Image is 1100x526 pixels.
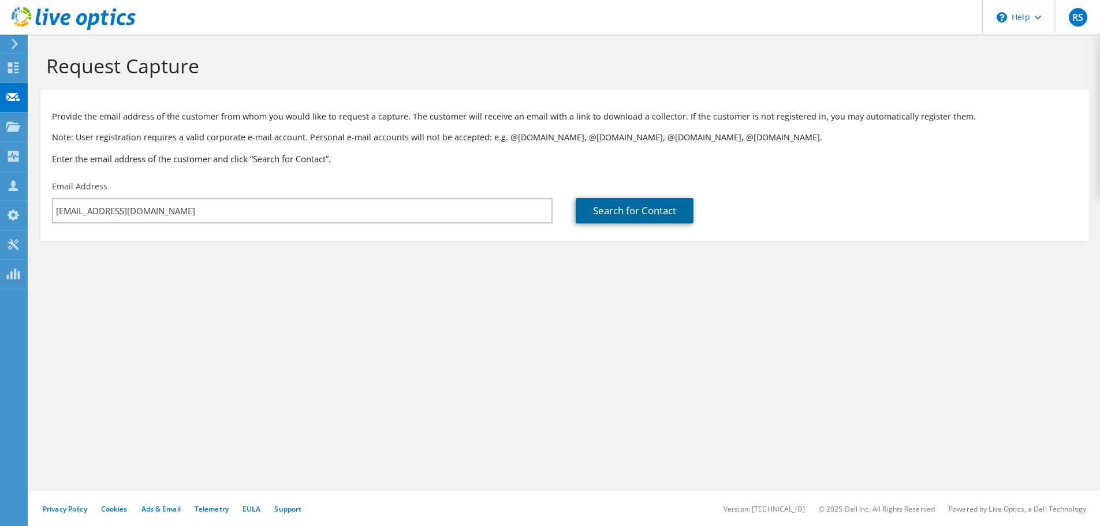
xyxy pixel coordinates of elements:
[46,54,1077,78] h1: Request Capture
[101,504,128,514] a: Cookies
[52,110,1077,123] p: Provide the email address of the customer from whom you would like to request a capture. The cust...
[576,198,693,223] a: Search for Contact
[1069,8,1087,27] span: RS
[52,181,107,192] label: Email Address
[43,504,87,514] a: Privacy Policy
[949,504,1086,514] li: Powered by Live Optics, a Dell Technology
[819,504,935,514] li: © 2025 Dell Inc. All Rights Reserved
[141,504,181,514] a: Ads & Email
[52,152,1077,165] h3: Enter the email address of the customer and click “Search for Contact”.
[243,504,260,514] a: EULA
[274,504,301,514] a: Support
[195,504,229,514] a: Telemetry
[997,12,1007,23] svg: \n
[724,504,805,514] li: Version: [TECHNICAL_ID]
[52,131,1077,144] p: Note: User registration requires a valid corporate e-mail account. Personal e-mail accounts will ...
